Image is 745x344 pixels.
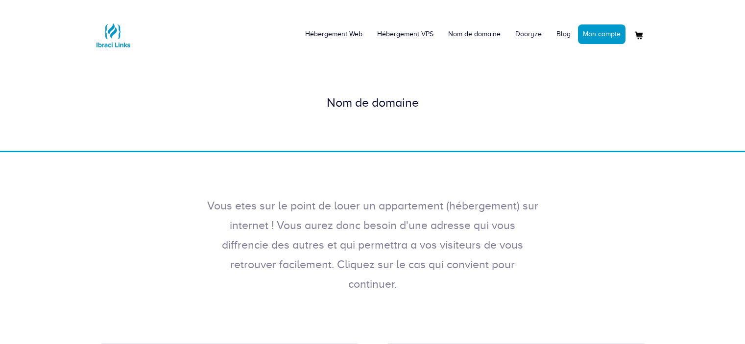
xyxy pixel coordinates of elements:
a: Nom de domaine [441,20,508,49]
p: Vous etes sur le point de louer un appartement (hébergement) sur internet ! Vous aurez donc besoi... [206,196,539,294]
a: Dooryze [508,20,549,49]
a: Mon compte [578,24,625,44]
a: Blog [549,20,578,49]
div: Nom de domaine [94,94,652,112]
a: Logo Ibraci Links [94,7,133,55]
a: Hébergement VPS [370,20,441,49]
a: Hébergement Web [298,20,370,49]
img: Logo Ibraci Links [94,16,133,55]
